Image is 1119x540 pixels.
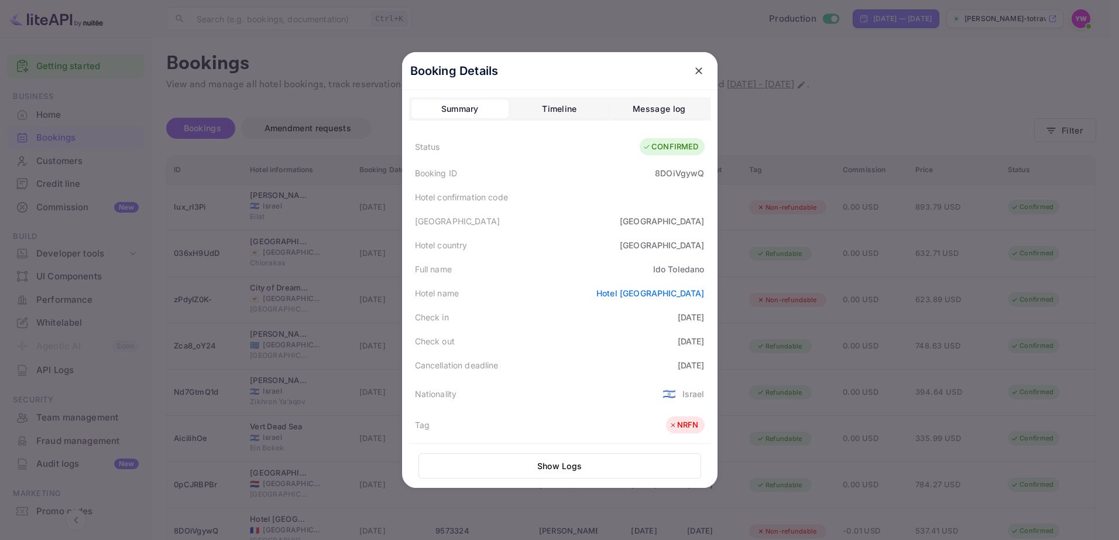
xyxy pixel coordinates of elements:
[620,215,705,227] div: [GEOGRAPHIC_DATA]
[415,191,508,203] div: Hotel confirmation code
[678,335,705,347] div: [DATE]
[655,167,704,179] div: 8DOiVgywQ
[678,311,705,323] div: [DATE]
[610,100,708,118] button: Message log
[411,100,509,118] button: Summary
[415,359,499,371] div: Cancellation deadline
[511,100,608,118] button: Timeline
[688,60,709,81] button: close
[653,263,705,275] div: Ido Toledano
[415,141,440,153] div: Status
[596,288,704,298] a: Hotel [GEOGRAPHIC_DATA]
[415,167,458,179] div: Booking ID
[682,388,705,400] div: Israel
[415,311,449,323] div: Check in
[620,239,705,251] div: [GEOGRAPHIC_DATA]
[410,62,499,80] p: Booking Details
[415,263,452,275] div: Full name
[415,419,430,431] div: Tag
[643,141,698,153] div: CONFIRMED
[441,102,479,116] div: Summary
[415,388,457,400] div: Nationality
[415,239,468,251] div: Hotel country
[669,419,699,431] div: NRFN
[678,359,705,371] div: [DATE]
[415,287,459,299] div: Hotel name
[633,102,685,116] div: Message log
[415,335,455,347] div: Check out
[542,102,576,116] div: Timeline
[418,453,701,479] button: Show Logs
[415,215,500,227] div: [GEOGRAPHIC_DATA]
[663,383,676,404] span: United States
